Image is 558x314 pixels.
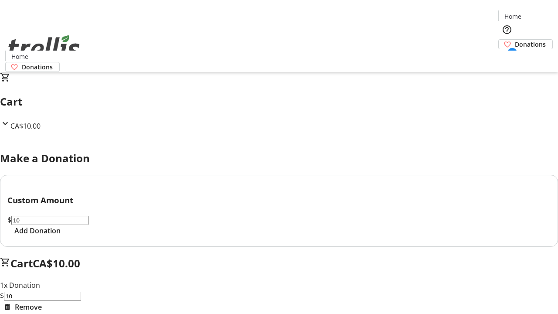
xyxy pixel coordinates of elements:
span: Donations [22,62,53,72]
span: Home [11,52,28,61]
button: Cart [498,49,516,67]
a: Donations [5,62,60,72]
span: Donations [515,40,546,49]
span: Remove [15,302,42,312]
a: Home [6,52,34,61]
a: Home [499,12,527,21]
span: CA$10.00 [10,121,41,131]
span: Add Donation [14,225,61,236]
button: Help [498,21,516,38]
span: $ [7,215,11,225]
span: Home [504,12,521,21]
span: CA$10.00 [33,256,80,270]
button: Add Donation [7,225,68,236]
h3: Custom Amount [7,194,551,206]
img: Orient E2E Organization CqHrCUIKGa's Logo [5,25,83,69]
a: Donations [498,39,553,49]
input: Donation Amount [11,216,88,225]
input: Donation Amount [4,292,81,301]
